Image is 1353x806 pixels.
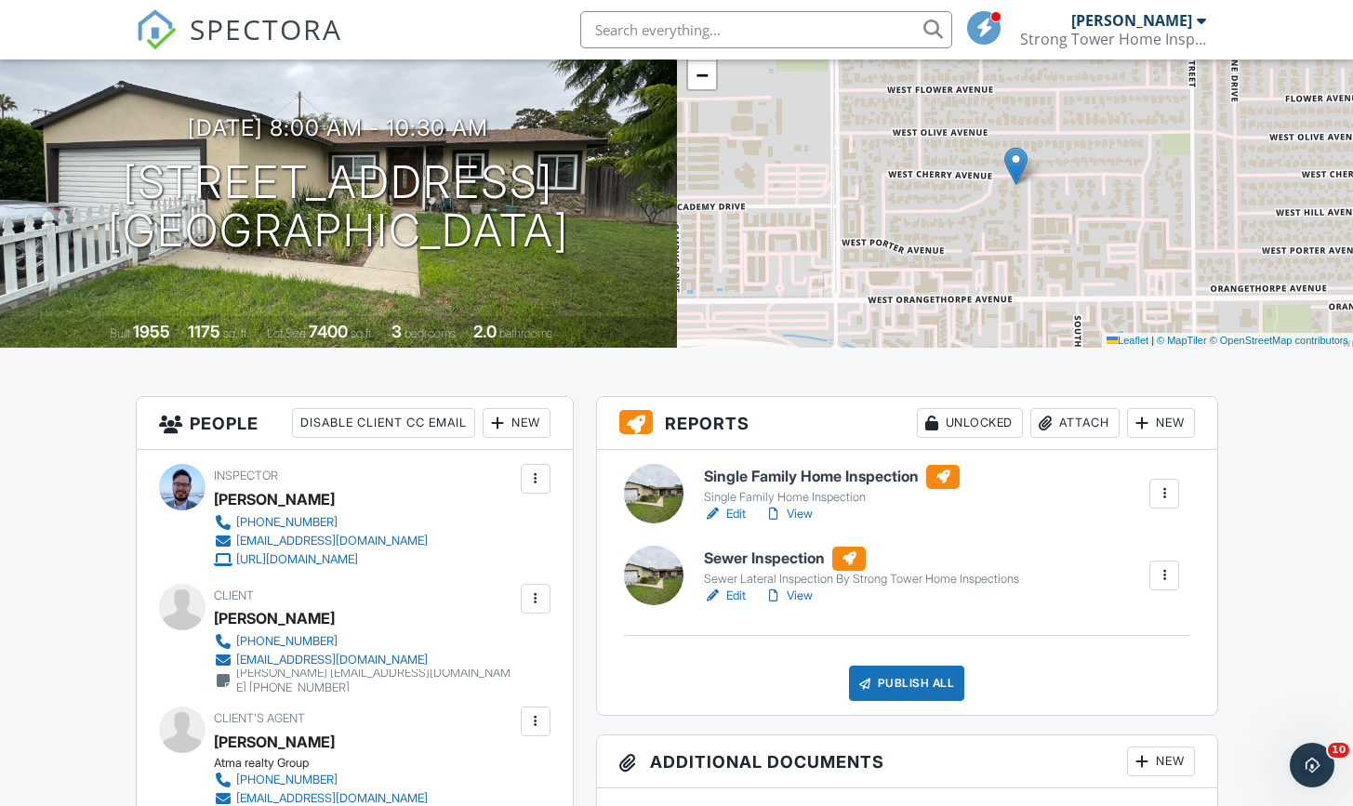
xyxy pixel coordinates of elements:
[236,773,338,787] div: [PHONE_NUMBER]
[688,61,716,89] a: Zoom out
[696,63,708,86] span: −
[309,322,348,341] div: 7400
[1107,335,1148,346] a: Leaflet
[136,25,342,64] a: SPECTORA
[214,651,516,669] a: [EMAIL_ADDRESS][DOMAIN_NAME]
[473,322,497,341] div: 2.0
[597,397,1217,450] h3: Reports
[236,666,516,695] div: [PERSON_NAME] [EMAIL_ADDRESS][DOMAIN_NAME] [PHONE_NUMBER]
[499,326,552,340] span: bathrooms
[704,572,1019,587] div: Sewer Lateral Inspection By Strong Tower Home Inspections
[597,735,1217,788] h3: Additional Documents
[483,408,550,438] div: New
[391,322,402,341] div: 3
[704,465,960,489] h6: Single Family Home Inspection
[1127,408,1195,438] div: New
[1020,30,1206,48] div: Strong Tower Home Inspections
[223,326,249,340] span: sq. ft.
[764,505,813,523] a: View
[704,490,960,505] div: Single Family Home Inspection
[704,465,960,506] a: Single Family Home Inspection Single Family Home Inspection
[214,532,428,550] a: [EMAIL_ADDRESS][DOMAIN_NAME]
[704,547,1019,571] h6: Sewer Inspection
[1290,743,1334,787] iframe: Intercom live chat
[136,9,177,50] img: The Best Home Inspection Software - Spectora
[1151,335,1154,346] span: |
[214,469,278,482] span: Inspector
[190,9,342,48] span: SPECTORA
[1157,335,1207,346] a: © MapTiler
[1210,335,1348,346] a: © OpenStreetMap contributors
[704,547,1019,588] a: Sewer Inspection Sewer Lateral Inspection By Strong Tower Home Inspections
[236,653,428,667] div: [EMAIL_ADDRESS][DOMAIN_NAME]
[214,632,516,651] a: [PHONE_NUMBER]
[236,552,358,567] div: [URL][DOMAIN_NAME]
[1328,743,1349,758] span: 10
[214,550,428,569] a: [URL][DOMAIN_NAME]
[236,791,428,806] div: [EMAIL_ADDRESS][DOMAIN_NAME]
[214,728,335,756] a: [PERSON_NAME]
[292,408,475,438] div: Disable Client CC Email
[764,587,813,605] a: View
[214,711,305,725] span: Client's Agent
[1127,747,1195,776] div: New
[405,326,456,340] span: bedrooms
[110,326,130,340] span: Built
[351,326,374,340] span: sq.ft.
[236,634,338,649] div: [PHONE_NUMBER]
[849,666,965,701] div: Publish All
[236,534,428,548] div: [EMAIL_ADDRESS][DOMAIN_NAME]
[236,515,338,530] div: [PHONE_NUMBER]
[214,485,335,513] div: [PERSON_NAME]
[704,505,746,523] a: Edit
[133,322,170,341] div: 1955
[917,408,1023,438] div: Unlocked
[188,322,220,341] div: 1175
[267,326,306,340] span: Lot Size
[137,397,573,450] h3: People
[1071,11,1192,30] div: [PERSON_NAME]
[1004,147,1028,185] img: Marker
[1030,408,1120,438] div: Attach
[214,771,446,789] a: [PHONE_NUMBER]
[108,158,569,257] h1: [STREET_ADDRESS] [GEOGRAPHIC_DATA]
[214,588,254,602] span: Client
[214,604,335,632] div: [PERSON_NAME]
[188,115,488,140] h3: [DATE] 8:00 am - 10:30 am
[214,513,428,532] a: [PHONE_NUMBER]
[214,756,461,771] div: Atma realty Group
[580,11,952,48] input: Search everything...
[704,587,746,605] a: Edit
